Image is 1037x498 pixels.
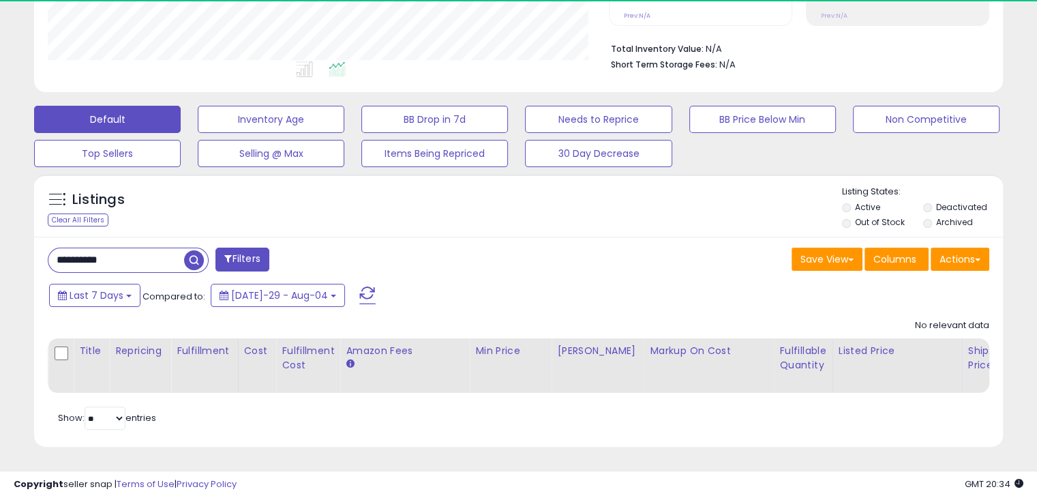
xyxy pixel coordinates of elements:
div: seller snap | | [14,478,237,491]
label: Deactivated [935,201,987,213]
span: Compared to: [142,290,205,303]
button: BB Price Below Min [689,106,836,133]
label: Archived [935,216,972,228]
p: Listing States: [842,186,1003,199]
small: Prev: N/A [624,12,650,20]
button: Actions [931,248,989,271]
div: [PERSON_NAME] [557,344,638,358]
a: Privacy Policy [177,478,237,490]
span: Last 7 Days [70,289,123,302]
div: Title [79,344,104,358]
div: Clear All Filters [48,214,108,226]
div: Cost [244,344,271,358]
button: Columns [865,248,929,271]
b: Total Inventory Value: [611,43,704,55]
div: Fulfillment Cost [282,344,334,372]
button: Needs to Reprice [525,106,672,133]
button: Save View [792,248,862,271]
button: 30 Day Decrease [525,140,672,167]
button: BB Drop in 7d [361,106,508,133]
label: Out of Stock [855,216,905,228]
div: Amazon Fees [346,344,464,358]
button: Inventory Age [198,106,344,133]
small: Prev: N/A [821,12,847,20]
span: N/A [719,58,736,71]
th: The percentage added to the cost of goods (COGS) that forms the calculator for Min & Max prices. [644,338,774,393]
div: Min Price [475,344,545,358]
li: N/A [611,40,979,56]
span: Columns [873,252,916,266]
div: Repricing [115,344,165,358]
button: Last 7 Days [49,284,140,307]
button: Items Being Repriced [361,140,508,167]
div: Ship Price [968,344,995,372]
button: Selling @ Max [198,140,344,167]
button: [DATE]-29 - Aug-04 [211,284,345,307]
a: Terms of Use [117,478,175,490]
div: No relevant data [915,319,989,332]
button: Top Sellers [34,140,181,167]
div: Markup on Cost [650,344,768,358]
span: [DATE]-29 - Aug-04 [231,289,328,302]
span: 2025-08-12 20:34 GMT [965,478,1023,490]
div: Fulfillable Quantity [779,344,826,372]
button: Default [34,106,181,133]
div: Listed Price [839,344,957,358]
div: Fulfillment [177,344,232,358]
label: Active [855,201,880,213]
small: Amazon Fees. [346,358,354,370]
strong: Copyright [14,478,63,490]
button: Filters [215,248,269,272]
h5: Listings [72,190,125,209]
span: Show: entries [58,411,156,424]
button: Non Competitive [853,106,1000,133]
b: Short Term Storage Fees: [611,59,717,70]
